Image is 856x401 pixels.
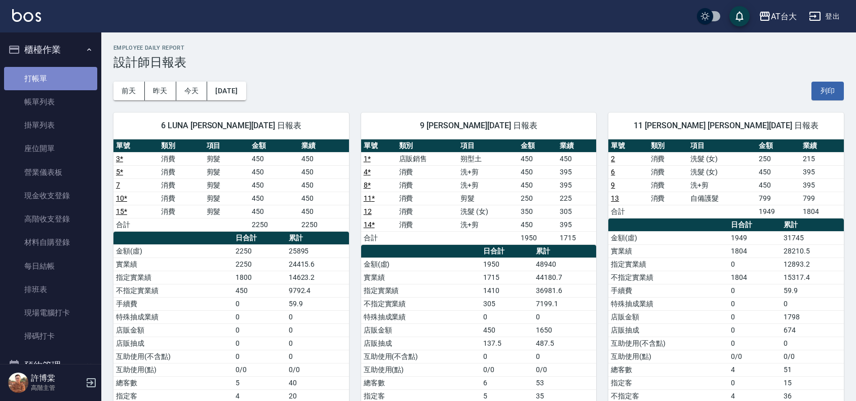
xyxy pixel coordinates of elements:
[233,232,286,245] th: 日合計
[204,139,249,153] th: 項目
[233,284,286,297] td: 450
[361,363,481,376] td: 互助使用(點)
[533,337,596,350] td: 487.5
[8,373,28,393] img: Person
[481,271,533,284] td: 1715
[533,310,596,323] td: 0
[728,258,781,271] td: 0
[397,178,458,192] td: 消費
[781,323,844,337] td: 674
[458,152,518,165] td: 朔型土
[4,301,97,324] a: 現場電腦打卡
[4,352,97,379] button: 預約管理
[233,271,286,284] td: 1800
[116,181,120,189] a: 7
[781,244,844,258] td: 28210.5
[533,258,596,271] td: 48940
[648,178,688,192] td: 消費
[113,297,233,310] td: 手續費
[458,218,518,231] td: 洗+剪
[648,152,688,165] td: 消費
[299,139,348,153] th: 業績
[620,121,832,131] span: 11 [PERSON_NAME] [PERSON_NAME][DATE] 日報表
[159,165,204,178] td: 消費
[159,178,204,192] td: 消費
[611,181,615,189] a: 9
[755,6,801,27] button: AT台大
[113,310,233,323] td: 特殊抽成業績
[533,363,596,376] td: 0/0
[286,284,349,297] td: 9792.4
[728,350,781,363] td: 0/0
[361,231,397,244] td: 合計
[611,155,615,163] a: 2
[518,218,557,231] td: 450
[361,271,481,284] td: 實業績
[204,152,249,165] td: 剪髮
[800,178,844,192] td: 395
[249,178,299,192] td: 450
[557,139,596,153] th: 業績
[233,244,286,258] td: 2250
[176,82,208,100] button: 今天
[299,218,348,231] td: 2250
[800,152,844,165] td: 215
[145,82,176,100] button: 昨天
[361,258,481,271] td: 金額(虛)
[299,192,348,205] td: 450
[364,207,372,215] a: 12
[756,139,800,153] th: 金額
[361,284,481,297] td: 指定實業績
[458,178,518,192] td: 洗+剪
[756,192,800,205] td: 799
[781,337,844,350] td: 0
[204,165,249,178] td: 剪髮
[4,207,97,231] a: 高階收支登錄
[4,184,97,207] a: 現金收支登錄
[361,350,481,363] td: 互助使用(不含點)
[728,363,781,376] td: 4
[361,139,397,153] th: 單號
[756,178,800,192] td: 450
[648,139,688,153] th: 類別
[113,323,233,337] td: 店販金額
[113,350,233,363] td: 互助使用(不含點)
[805,7,844,26] button: 登出
[728,337,781,350] td: 0
[113,271,233,284] td: 指定實業績
[800,192,844,205] td: 799
[286,363,349,376] td: 0/0
[781,218,844,232] th: 累計
[286,323,349,337] td: 0
[781,258,844,271] td: 12893.2
[12,9,41,22] img: Logo
[249,218,299,231] td: 2250
[159,205,204,218] td: 消費
[533,376,596,389] td: 53
[159,139,204,153] th: 類別
[4,37,97,63] button: 櫃檯作業
[458,139,518,153] th: 項目
[4,161,97,184] a: 營業儀表板
[611,168,615,176] a: 6
[299,165,348,178] td: 450
[286,244,349,258] td: 25895
[397,205,458,218] td: 消費
[781,310,844,323] td: 1798
[648,165,688,178] td: 消費
[781,350,844,363] td: 0/0
[113,218,159,231] td: 合計
[728,244,781,258] td: 1804
[286,310,349,323] td: 0
[728,376,781,389] td: 0
[361,139,597,245] table: a dense table
[728,218,781,232] th: 日合計
[113,55,844,69] h3: 設計師日報表
[533,350,596,363] td: 0
[397,139,458,153] th: 類別
[481,258,533,271] td: 1950
[481,310,533,323] td: 0
[533,245,596,258] th: 累計
[608,323,728,337] td: 店販抽成
[557,152,596,165] td: 450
